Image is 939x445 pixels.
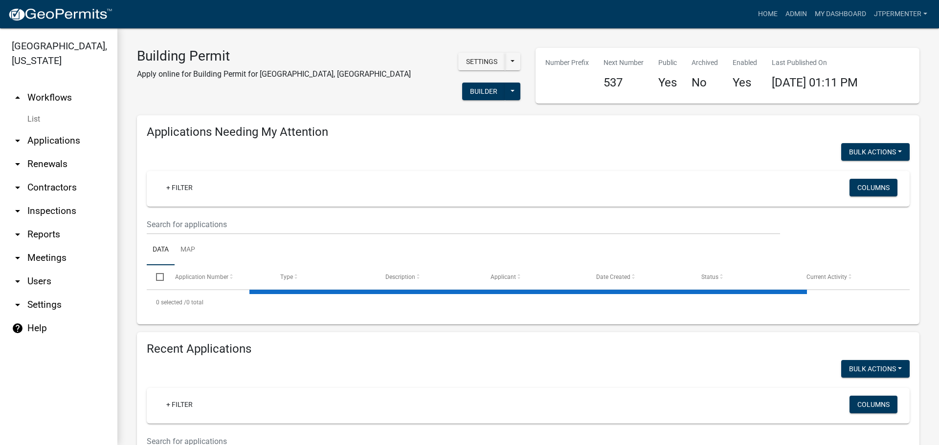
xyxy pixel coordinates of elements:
i: arrow_drop_down [12,158,23,170]
i: help [12,322,23,334]
i: arrow_drop_up [12,92,23,104]
datatable-header-cell: Select [147,265,165,289]
datatable-header-cell: Description [376,265,481,289]
button: Bulk Actions [841,143,910,161]
datatable-header-cell: Application Number [165,265,270,289]
datatable-header-cell: Date Created [586,265,692,289]
button: Columns [850,396,897,413]
a: + Filter [158,179,201,196]
i: arrow_drop_down [12,275,23,287]
p: Public [658,58,677,68]
span: Status [701,274,718,280]
span: Application Number [175,274,228,280]
datatable-header-cell: Type [271,265,376,289]
span: Description [385,274,415,280]
datatable-header-cell: Status [692,265,797,289]
h4: Recent Applications [147,342,910,356]
h4: Yes [658,76,677,90]
i: arrow_drop_down [12,135,23,147]
h3: Building Permit [137,48,411,64]
button: Columns [850,179,897,196]
h4: No [692,76,718,90]
i: arrow_drop_down [12,205,23,217]
p: Last Published On [772,58,858,68]
span: Current Activity [806,274,847,280]
p: Enabled [733,58,757,68]
button: Builder [462,83,505,100]
a: Admin [782,5,811,23]
i: arrow_drop_down [12,252,23,264]
a: Map [175,234,201,266]
datatable-header-cell: Applicant [481,265,586,289]
span: Date Created [596,274,630,280]
h4: Yes [733,76,757,90]
p: Apply online for Building Permit for [GEOGRAPHIC_DATA], [GEOGRAPHIC_DATA] [137,68,411,80]
input: Search for applications [147,214,780,234]
h4: Applications Needing My Attention [147,125,910,139]
span: Applicant [491,274,516,280]
i: arrow_drop_down [12,299,23,311]
p: Number Prefix [545,58,589,68]
a: My Dashboard [811,5,870,23]
p: Archived [692,58,718,68]
i: arrow_drop_down [12,229,23,240]
a: Data [147,234,175,266]
datatable-header-cell: Current Activity [797,265,902,289]
button: Settings [458,53,505,70]
a: jtpermenter [870,5,931,23]
span: [DATE] 01:11 PM [772,76,858,89]
i: arrow_drop_down [12,182,23,193]
span: Type [280,274,293,280]
button: Bulk Actions [841,360,910,378]
span: 0 selected / [156,299,186,306]
p: Next Number [604,58,644,68]
a: + Filter [158,396,201,413]
div: 0 total [147,290,910,315]
h4: 537 [604,76,644,90]
a: Home [754,5,782,23]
